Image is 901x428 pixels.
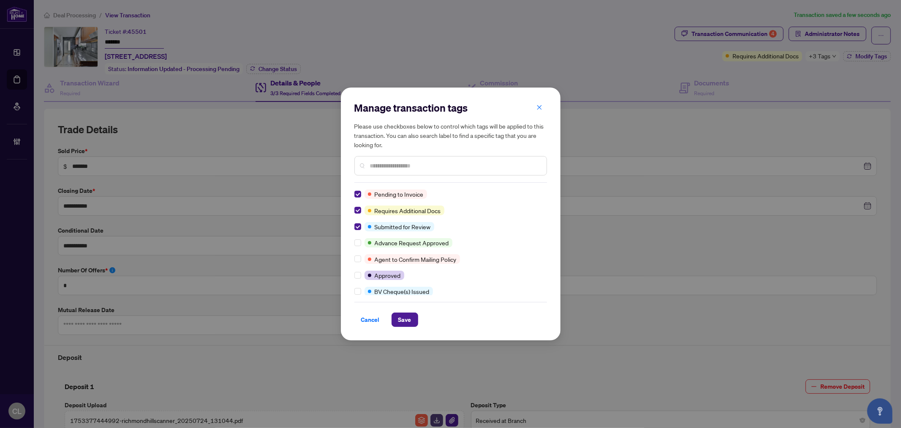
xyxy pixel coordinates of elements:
button: Save [392,313,418,327]
span: close [536,104,542,110]
h2: Manage transaction tags [354,101,547,115]
span: Agent to Confirm Mailing Policy [375,255,457,264]
span: Pending to Invoice [375,189,424,199]
span: BV Cheque(s) Issued [375,287,430,296]
span: Submitted for Review [375,222,431,231]
span: Advance Request Approved [375,238,449,247]
span: Cancel [361,313,380,326]
button: Cancel [354,313,387,327]
span: Approved [375,271,401,280]
span: Save [398,313,411,326]
button: Open asap [867,398,893,424]
span: Requires Additional Docs [375,206,441,215]
h5: Please use checkboxes below to control which tags will be applied to this transaction. You can al... [354,121,547,149]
